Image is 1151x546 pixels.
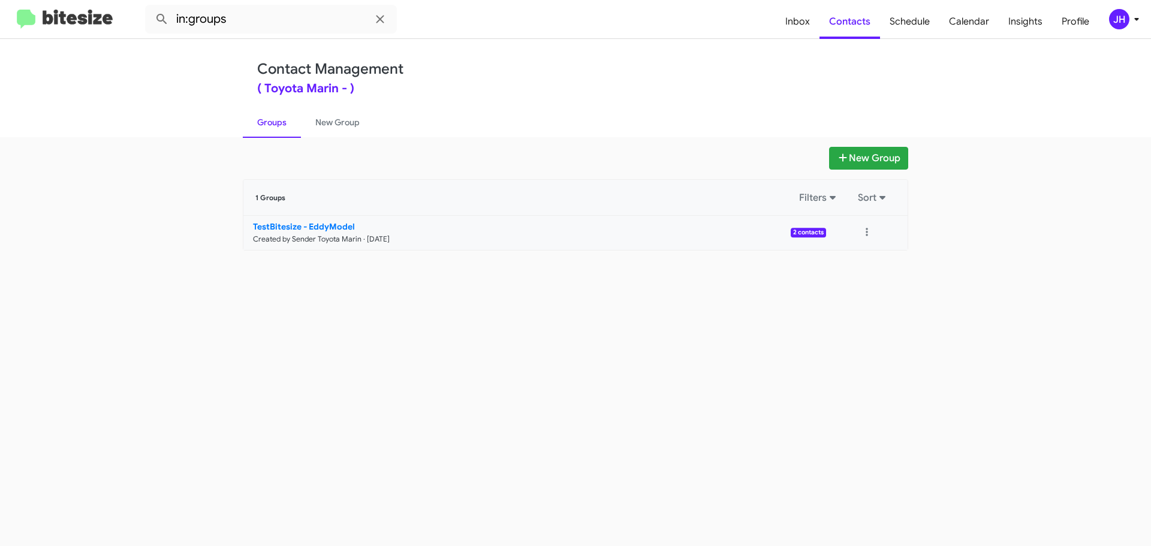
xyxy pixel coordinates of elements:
[829,147,908,170] button: New Group
[257,60,403,78] a: Contact Management
[255,194,285,202] span: 1 Groups
[145,5,397,34] input: Search
[253,234,390,244] small: Created by Sender Toyota Marin · [DATE]
[999,4,1052,39] a: Insights
[880,4,939,39] a: Schedule
[243,216,826,250] a: TestBitesize - EddyModelCreated by Sender Toyota Marin · [DATE]2 contacts
[776,4,819,39] a: Inbox
[1052,4,1099,39] a: Profile
[819,4,880,39] a: Contacts
[253,221,355,232] b: TestBitesize - EddyModel
[792,187,846,209] button: Filters
[257,83,894,95] div: ( Toyota Marin - )
[1109,9,1129,29] div: JH
[243,107,301,138] a: Groups
[851,187,896,209] button: Sort
[939,4,999,39] a: Calendar
[301,107,374,138] a: New Group
[791,228,826,237] span: 2 contacts
[1099,9,1138,29] button: JH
